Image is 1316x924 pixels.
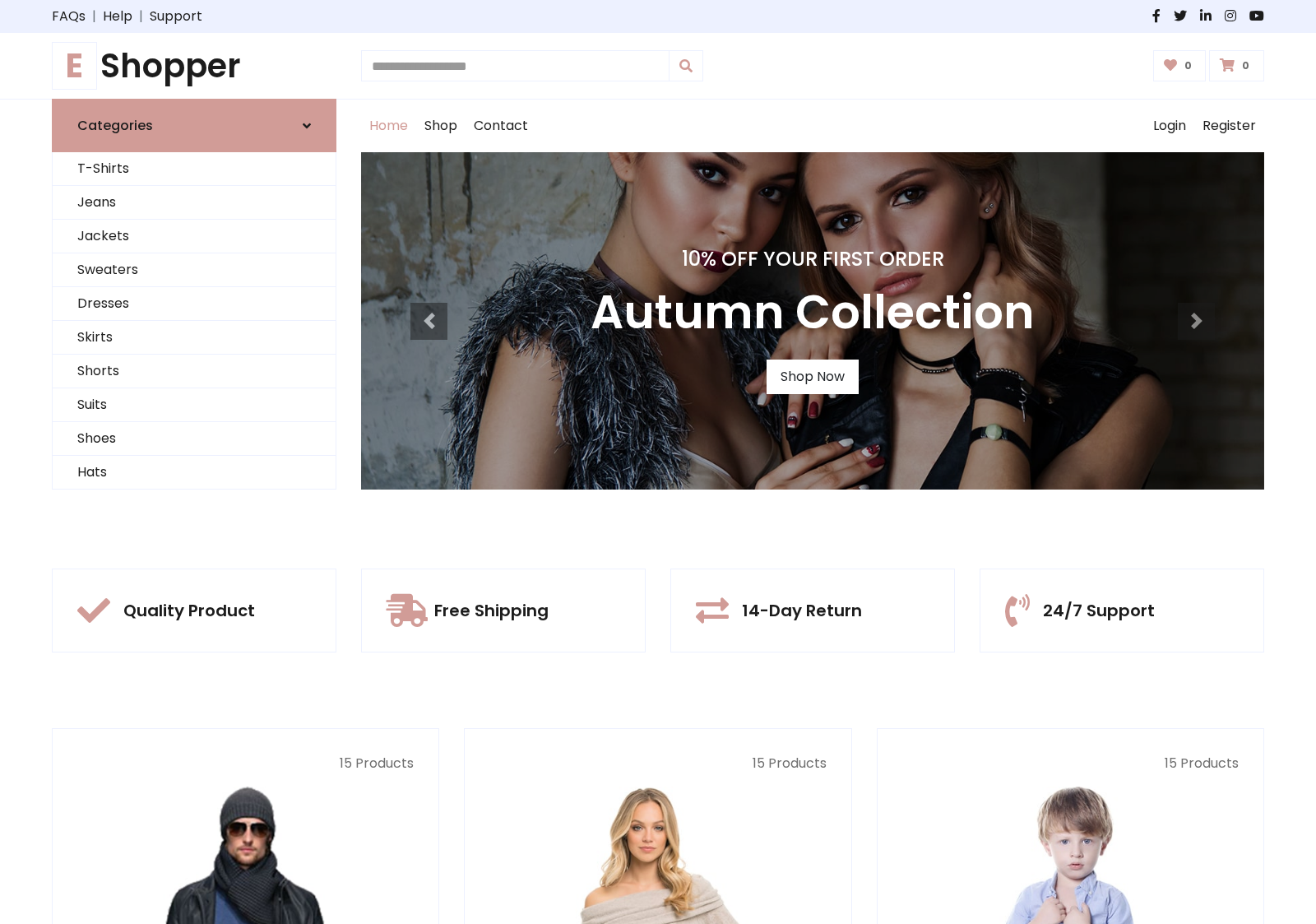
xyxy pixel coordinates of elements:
a: Shop [416,100,466,152]
a: Dresses [53,287,336,321]
span: | [86,7,103,26]
a: T-Shirts [53,152,336,186]
span: E [52,42,97,90]
a: Shorts [53,355,336,388]
p: 15 Products [489,754,826,773]
a: Contact [466,100,536,152]
h4: 10% Off Your First Order [591,248,1035,272]
a: Categories [52,99,336,152]
a: FAQs [52,7,86,26]
h6: Categories [77,118,153,133]
a: 0 [1153,50,1207,81]
h5: 14-Day Return [742,601,862,620]
h5: 24/7 Support [1043,601,1155,620]
a: Register [1194,100,1264,152]
p: 15 Products [902,754,1239,773]
span: 0 [1180,58,1196,73]
a: Login [1145,100,1194,152]
a: Shoes [53,422,336,456]
h1: Shopper [52,46,336,86]
h5: Free Shipping [434,601,549,620]
a: Skirts [53,321,336,355]
h3: Autumn Collection [591,285,1035,340]
span: 0 [1238,58,1253,73]
a: Help [103,7,132,26]
p: 15 Products [77,754,414,773]
a: Jackets [53,220,336,253]
a: Jeans [53,186,336,220]
a: Support [150,7,202,26]
a: EShopper [52,46,336,86]
h5: Quality Product [123,601,255,620]
a: Shop Now [767,360,859,394]
a: Sweaters [53,253,336,287]
a: 0 [1209,50,1264,81]
a: Suits [53,388,336,422]
a: Home [361,100,416,152]
a: Hats [53,456,336,490]
span: | [132,7,150,26]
